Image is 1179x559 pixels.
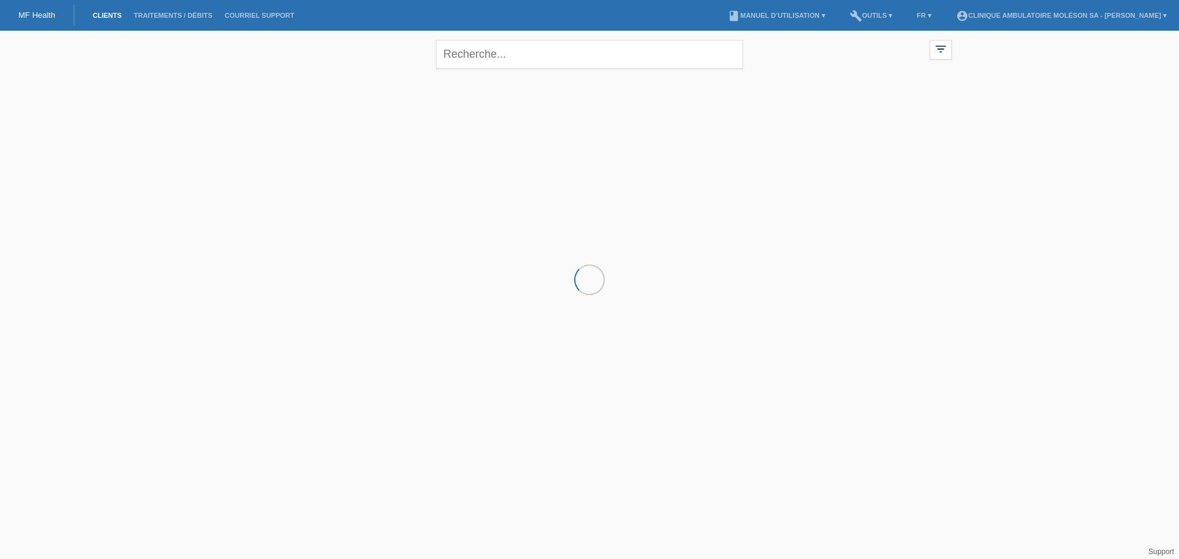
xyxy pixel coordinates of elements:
a: FR ▾ [911,12,938,19]
a: MF Health [18,10,55,20]
a: Support [1148,547,1174,556]
i: account_circle [956,10,968,22]
i: filter_list [934,42,947,56]
i: build [850,10,862,22]
input: Recherche... [436,40,743,69]
a: bookManuel d’utilisation ▾ [722,12,831,19]
a: account_circleClinique ambulatoire Moléson SA - [PERSON_NAME] ▾ [950,12,1173,19]
a: Courriel Support [219,12,300,19]
i: book [728,10,740,22]
a: Clients [87,12,128,19]
a: Traitements / débits [128,12,219,19]
a: buildOutils ▾ [844,12,898,19]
